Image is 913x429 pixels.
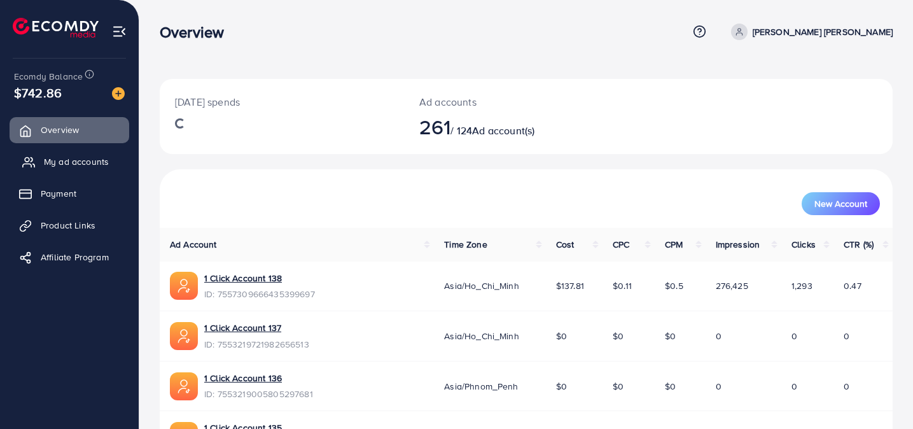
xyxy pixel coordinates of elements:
[444,238,487,251] span: Time Zone
[613,238,629,251] span: CPC
[112,24,127,39] img: menu
[14,83,62,102] span: $742.86
[14,70,83,83] span: Ecomdy Balance
[844,380,849,393] span: 0
[204,321,281,334] a: 1 Click Account 137
[844,279,861,292] span: 0.47
[204,388,313,400] span: ID: 7553219005805297681
[444,330,519,342] span: Asia/Ho_Chi_Minh
[613,330,624,342] span: $0
[556,238,575,251] span: Cost
[204,288,315,300] span: ID: 7557309666435399697
[112,87,125,100] img: image
[802,192,880,215] button: New Account
[41,187,76,200] span: Payment
[665,238,683,251] span: CPM
[665,330,676,342] span: $0
[41,219,95,232] span: Product Links
[175,94,389,109] p: [DATE] spends
[556,380,567,393] span: $0
[716,279,748,292] span: 276,425
[170,372,198,400] img: ic-ads-acc.e4c84228.svg
[791,238,816,251] span: Clicks
[204,338,309,351] span: ID: 7553219721982656513
[10,149,129,174] a: My ad accounts
[613,279,632,292] span: $0.11
[665,279,683,292] span: $0.5
[665,380,676,393] span: $0
[13,18,99,38] img: logo
[716,238,760,251] span: Impression
[44,155,109,168] span: My ad accounts
[10,213,129,238] a: Product Links
[10,117,129,143] a: Overview
[844,330,849,342] span: 0
[170,322,198,350] img: ic-ads-acc.e4c84228.svg
[556,279,584,292] span: $137.81
[791,330,797,342] span: 0
[444,279,519,292] span: Asia/Ho_Chi_Minh
[472,123,534,137] span: Ad account(s)
[716,380,721,393] span: 0
[10,244,129,270] a: Affiliate Program
[41,123,79,136] span: Overview
[444,380,518,393] span: Asia/Phnom_Penh
[41,251,109,264] span: Affiliate Program
[204,272,282,285] a: 1 Click Account 138
[753,24,893,39] p: [PERSON_NAME] [PERSON_NAME]
[791,279,812,292] span: 1,293
[160,23,234,41] h3: Overview
[170,238,217,251] span: Ad Account
[10,181,129,206] a: Payment
[814,199,867,208] span: New Account
[844,238,874,251] span: CTR (%)
[726,24,893,40] a: [PERSON_NAME] [PERSON_NAME]
[419,115,572,139] h2: / 124
[791,380,797,393] span: 0
[419,112,450,141] span: 261
[716,330,721,342] span: 0
[204,372,282,384] a: 1 Click Account 136
[170,272,198,300] img: ic-ads-acc.e4c84228.svg
[613,380,624,393] span: $0
[419,94,572,109] p: Ad accounts
[556,330,567,342] span: $0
